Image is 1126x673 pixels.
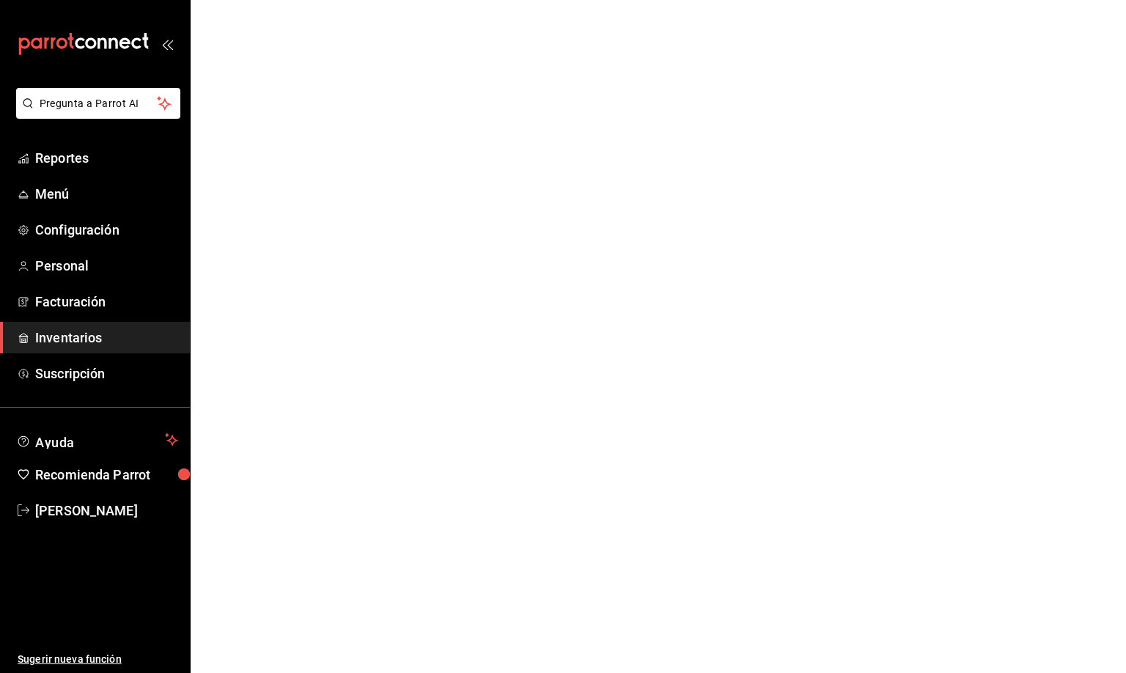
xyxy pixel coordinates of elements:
[161,38,173,50] button: open_drawer_menu
[16,88,180,119] button: Pregunta a Parrot AI
[35,465,178,485] span: Recomienda Parrot
[35,364,178,383] span: Suscripción
[35,148,178,168] span: Reportes
[35,184,178,204] span: Menú
[18,652,178,667] span: Sugerir nueva función
[35,328,178,347] span: Inventarios
[10,106,180,122] a: Pregunta a Parrot AI
[35,220,178,240] span: Configuración
[35,431,159,449] span: Ayuda
[35,501,178,521] span: [PERSON_NAME]
[35,256,178,276] span: Personal
[35,292,178,312] span: Facturación
[40,96,158,111] span: Pregunta a Parrot AI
